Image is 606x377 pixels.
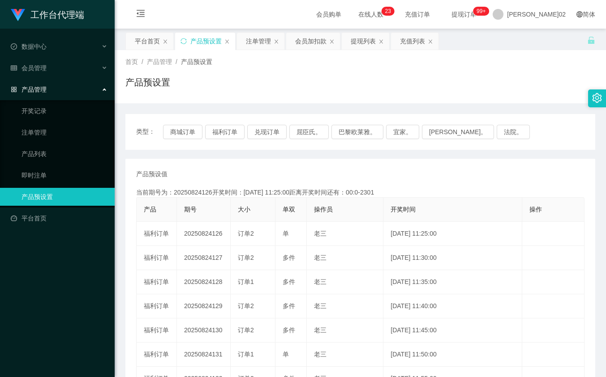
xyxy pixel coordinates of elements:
[383,270,522,294] td: [DATE] 11:35:00
[125,58,138,65] span: 首页
[388,7,391,16] p: 3
[137,222,177,246] td: 福利订单
[587,36,595,44] i: 图标： 解锁
[283,278,295,285] span: 多件
[135,33,160,50] div: 平台首页
[307,343,383,367] td: 老三
[351,33,376,50] div: 提现列表
[583,11,595,18] font: 简体
[247,125,287,139] button: 兑现订单
[314,206,333,213] span: 操作员
[21,43,47,50] font: 数据中心
[144,206,156,213] span: 产品
[283,254,295,261] span: 多件
[163,125,202,139] button: 商城订单
[177,222,231,246] td: 20250824126
[177,318,231,343] td: 20250824130
[283,351,289,358] span: 单
[136,188,585,197] div: 当前期号为：20250824126开奖时间：[DATE] 11:25:00距离开奖时间还有：00:0-2301
[181,38,187,44] i: 图标： 同步
[385,7,388,16] p: 2
[358,11,383,18] font: 在线人数
[307,222,383,246] td: 老三
[238,326,254,334] span: 订单2
[190,33,222,50] div: 产品预设置
[177,246,231,270] td: 20250824127
[21,123,107,141] a: 注单管理
[529,206,542,213] span: 操作
[238,254,254,261] span: 订单2
[307,294,383,318] td: 老三
[329,39,335,44] i: 图标： 关闭
[177,270,231,294] td: 20250824128
[177,343,231,367] td: 20250824131
[11,43,17,50] i: 图标： check-circle-o
[238,206,250,213] span: 大小
[147,58,172,65] span: 产品管理
[307,246,383,270] td: 老三
[21,188,107,206] a: 产品预设置
[295,33,327,50] div: 会员加扣款
[592,93,602,103] i: 图标： 设置
[473,7,489,16] sup: 947
[137,343,177,367] td: 福利订单
[283,326,295,334] span: 多件
[238,302,254,309] span: 订单2
[451,11,477,18] font: 提现订单
[21,166,107,184] a: 即时注单
[283,230,289,237] span: 单
[378,39,384,44] i: 图标： 关闭
[246,33,271,50] div: 注单管理
[386,125,419,139] button: 宜家。
[238,230,254,237] span: 订单2
[576,11,583,17] i: 图标： global
[136,125,163,139] span: 类型：
[289,125,329,139] button: 屈臣氏。
[224,39,230,44] i: 图标： 关闭
[181,58,212,65] span: 产品预设置
[136,169,168,179] span: 产品预设值
[184,206,197,213] span: 期号
[142,58,143,65] span: /
[428,39,433,44] i: 图标： 关闭
[137,270,177,294] td: 福利订单
[383,343,522,367] td: [DATE] 11:50:00
[307,318,383,343] td: 老三
[238,351,254,358] span: 订单1
[11,86,17,93] i: 图标： AppStore-O
[11,65,17,71] i: 图标： table
[422,125,494,139] button: [PERSON_NAME]。
[274,39,279,44] i: 图标： 关闭
[391,206,416,213] span: 开奖时间
[283,206,295,213] span: 单双
[383,294,522,318] td: [DATE] 11:40:00
[11,11,84,18] a: 工作台代理端
[21,102,107,120] a: 开奖记录
[205,125,245,139] button: 福利订单
[137,318,177,343] td: 福利订单
[383,246,522,270] td: [DATE] 11:30:00
[383,318,522,343] td: [DATE] 11:45:00
[400,33,425,50] div: 充值列表
[21,86,47,93] font: 产品管理
[405,11,430,18] font: 充值订单
[383,222,522,246] td: [DATE] 11:25:00
[137,294,177,318] td: 福利订单
[177,294,231,318] td: 20250824129
[11,9,25,21] img: logo.9652507e.png
[30,0,84,29] h1: 工作台代理端
[497,125,530,139] button: 法院。
[283,302,295,309] span: 多件
[382,7,395,16] sup: 23
[137,246,177,270] td: 福利订单
[176,58,177,65] span: /
[21,145,107,163] a: 产品列表
[11,209,107,227] a: 图标： 仪表板平台首页
[331,125,383,139] button: 巴黎欧莱雅。
[238,278,254,285] span: 订单1
[21,64,47,72] font: 会员管理
[163,39,168,44] i: 图标： 关闭
[125,76,170,89] h1: 产品预设置
[307,270,383,294] td: 老三
[125,0,156,29] i: 图标： menu-fold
